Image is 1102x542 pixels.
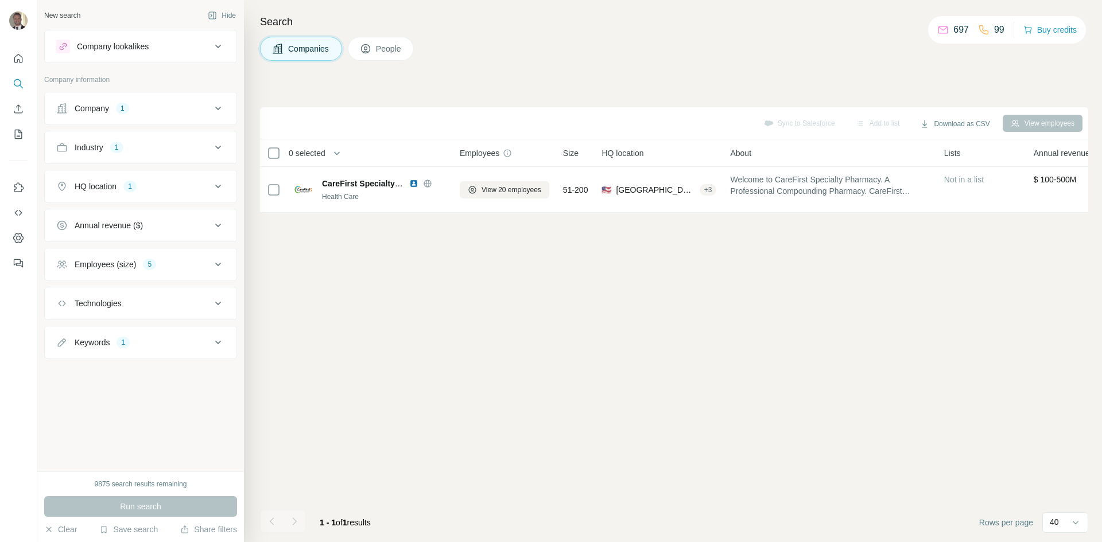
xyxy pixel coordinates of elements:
[1023,22,1077,38] button: Buy credits
[409,179,418,188] img: LinkedIn logo
[602,184,611,196] span: 🇺🇸
[320,518,371,527] span: results
[616,184,694,196] span: [GEOGRAPHIC_DATA], [US_STATE]
[75,181,117,192] div: HQ location
[143,259,156,270] div: 5
[730,147,751,159] span: About
[75,337,110,348] div: Keywords
[9,48,28,69] button: Quick start
[260,14,1088,30] h4: Search
[9,11,28,30] img: Avatar
[75,220,143,231] div: Annual revenue ($)
[9,253,28,274] button: Feedback
[700,185,717,195] div: + 3
[9,228,28,248] button: Dashboard
[45,173,236,200] button: HQ location1
[563,147,579,159] span: Size
[180,524,237,535] button: Share filters
[77,41,149,52] div: Company lookalikes
[336,518,343,527] span: of
[95,479,187,489] div: 9875 search results remaining
[994,23,1004,37] p: 99
[294,186,313,193] img: Logo of CareFirst Specialty Pharmacy
[44,75,237,85] p: Company information
[75,142,103,153] div: Industry
[75,103,109,114] div: Company
[482,185,541,195] span: View 20 employees
[9,177,28,198] button: Use Surfe on LinkedIn
[9,124,28,145] button: My lists
[979,517,1033,528] span: Rows per page
[117,337,130,348] div: 1
[376,43,402,54] span: People
[116,103,129,114] div: 1
[45,290,236,317] button: Technologies
[944,175,984,184] span: Not in a list
[45,212,236,239] button: Annual revenue ($)
[944,147,961,159] span: Lists
[288,43,330,54] span: Companies
[602,147,643,159] span: HQ location
[99,524,158,535] button: Save search
[563,184,588,196] span: 51-200
[1034,147,1090,159] span: Annual revenue
[45,329,236,356] button: Keywords1
[123,181,137,192] div: 1
[200,7,244,24] button: Hide
[75,298,122,309] div: Technologies
[322,179,436,188] span: CareFirst Specialty Pharmacy
[1034,175,1077,184] span: $ 100-500M
[460,181,549,198] button: View 20 employees
[9,99,28,119] button: Enrich CSV
[45,134,236,161] button: Industry1
[9,202,28,223] button: Use Surfe API
[75,259,136,270] div: Employees (size)
[1050,516,1059,528] p: 40
[953,23,969,37] p: 697
[45,33,236,60] button: Company lookalikes
[730,174,930,197] span: Welcome to CareFirst Specialty Pharmacy. A Professional Compounding Pharmacy. CareFirst Specialty...
[460,147,499,159] span: Employees
[320,518,336,527] span: 1 - 1
[912,115,998,132] button: Download as CSV
[44,10,80,21] div: New search
[45,95,236,122] button: Company1
[44,524,77,535] button: Clear
[322,192,446,202] div: Health Care
[45,251,236,278] button: Employees (size)5
[110,142,123,153] div: 1
[9,73,28,94] button: Search
[343,518,347,527] span: 1
[289,147,325,159] span: 0 selected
